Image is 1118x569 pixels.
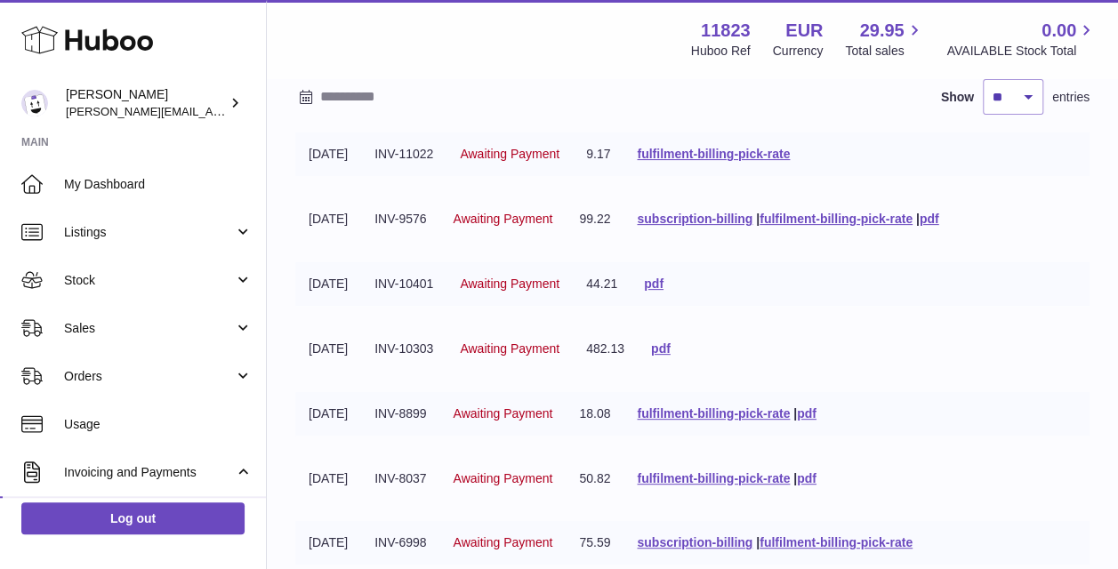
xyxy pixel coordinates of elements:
[859,19,904,43] span: 29.95
[295,521,361,565] td: [DATE]
[916,212,920,226] span: |
[21,502,245,534] a: Log out
[64,464,234,481] span: Invoicing and Payments
[295,262,361,306] td: [DATE]
[637,471,790,485] a: fulfilment-billing-pick-rate
[797,406,816,421] a: pdf
[920,212,939,226] a: pdf
[66,86,226,120] div: [PERSON_NAME]
[453,212,552,226] span: Awaiting Payment
[941,89,974,106] label: Show
[756,535,760,549] span: |
[566,457,623,501] td: 50.82
[701,19,751,43] strong: 11823
[64,416,253,433] span: Usage
[295,197,361,241] td: [DATE]
[845,19,924,60] a: 29.95 Total sales
[637,147,790,161] a: fulfilment-billing-pick-rate
[64,272,234,289] span: Stock
[453,406,552,421] span: Awaiting Payment
[566,392,623,436] td: 18.08
[946,19,1097,60] a: 0.00 AVAILABLE Stock Total
[21,90,48,116] img: gianni.rofi@frieslandcampina.com
[361,197,439,241] td: INV-9576
[637,212,752,226] a: subscription-billing
[361,521,439,565] td: INV-6998
[760,535,913,549] a: fulfilment-billing-pick-rate
[295,132,361,176] td: [DATE]
[637,406,790,421] a: fulfilment-billing-pick-rate
[773,43,824,60] div: Currency
[651,341,671,356] a: pdf
[573,327,638,371] td: 482.13
[361,457,439,501] td: INV-8037
[295,457,361,501] td: [DATE]
[793,406,797,421] span: |
[566,521,623,565] td: 75.59
[453,471,552,485] span: Awaiting Payment
[637,535,752,549] a: subscription-billing
[460,276,559,291] span: Awaiting Payment
[946,43,1097,60] span: AVAILABLE Stock Total
[845,43,924,60] span: Total sales
[361,392,439,436] td: INV-8899
[295,392,361,436] td: [DATE]
[1052,89,1090,106] span: entries
[566,197,623,241] td: 99.22
[361,262,446,306] td: INV-10401
[756,212,760,226] span: |
[460,341,559,356] span: Awaiting Payment
[64,368,234,385] span: Orders
[460,147,559,161] span: Awaiting Payment
[64,224,234,241] span: Listings
[793,471,797,485] span: |
[361,132,446,176] td: INV-11022
[64,320,234,337] span: Sales
[453,535,552,549] span: Awaiting Payment
[573,132,623,176] td: 9.17
[66,104,357,118] span: [PERSON_NAME][EMAIL_ADDRESS][DOMAIN_NAME]
[295,327,361,371] td: [DATE]
[644,276,664,291] a: pdf
[64,176,253,193] span: My Dashboard
[760,212,913,226] a: fulfilment-billing-pick-rate
[797,471,816,485] a: pdf
[691,43,751,60] div: Huboo Ref
[785,19,823,43] strong: EUR
[573,262,631,306] td: 44.21
[361,327,446,371] td: INV-10303
[1042,19,1076,43] span: 0.00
